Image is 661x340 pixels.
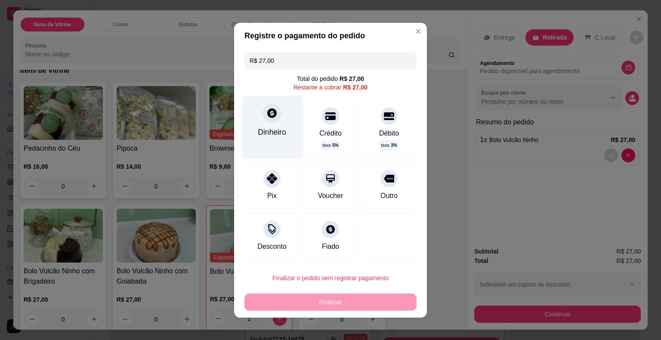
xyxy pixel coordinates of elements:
div: R$ 27,00 [340,74,364,83]
button: Finalizar o pedido sem registrar pagamento [244,269,417,287]
div: R$ 27,00 [343,83,368,92]
header: Registre o pagamento do pedido [234,23,427,49]
p: taxa [322,142,338,148]
div: Fiado [322,241,339,252]
div: Voucher [318,191,343,201]
div: Outro [380,191,398,201]
div: Débito [379,128,399,139]
div: Desconto [257,241,287,252]
input: Ex.: hambúrguer de cordeiro [250,52,411,69]
span: 5 % [332,142,338,148]
div: Dinheiro [258,126,286,137]
span: 3 % [391,142,397,148]
div: Total do pedido [297,74,364,83]
div: Restante a cobrar [293,83,368,92]
p: taxa [381,142,397,148]
div: Pix [267,191,277,201]
button: Close [411,25,425,38]
div: Crédito [319,128,342,139]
